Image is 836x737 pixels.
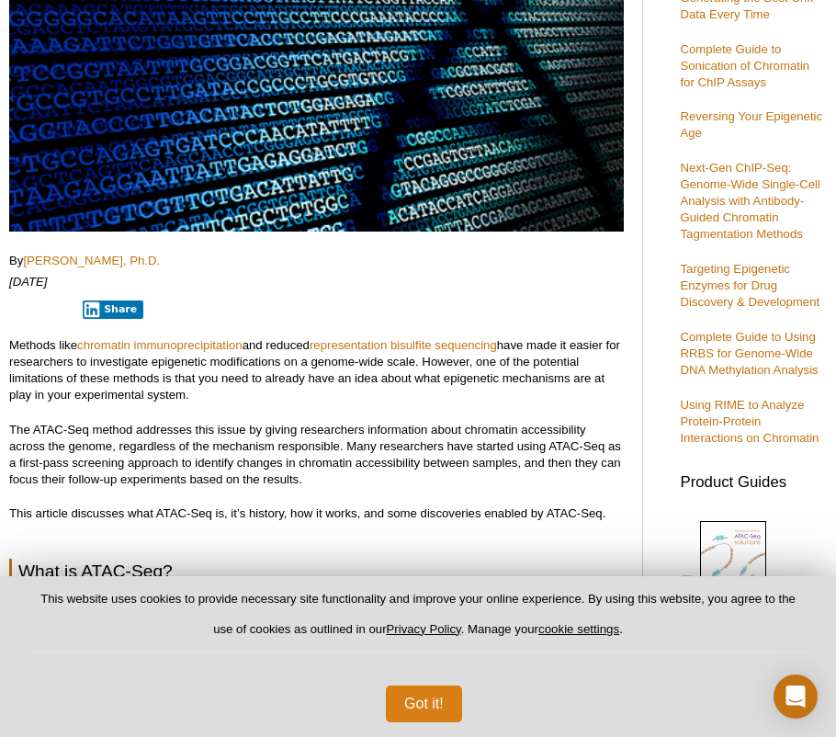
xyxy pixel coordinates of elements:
a: representation bisulfite sequencing [310,338,497,352]
a: Using RIME to Analyze Protein-Protein Interactions on Chromatin [680,398,819,445]
button: cookie settings [538,622,619,636]
a: ComprehensiveATAC-Seq Solutions [680,519,799,646]
iframe: X Post Button [9,300,70,318]
em: [DATE] [9,275,48,289]
h2: What is ATAC-Seq? [9,559,624,584]
p: By [9,253,624,269]
a: [PERSON_NAME], Ph.D. [23,254,160,267]
div: Open Intercom Messenger [774,675,818,719]
a: Privacy Policy [387,622,461,636]
a: Complete Guide to Sonication of Chromatin for ChIP Assays [680,42,809,89]
a: Reversing Your Epigenetic Age [680,109,822,140]
p: Methods like and reduced have made it easier for researchers to investigate epigenetic modificati... [9,337,624,403]
p: This website uses cookies to provide necessary site functionality and improve your online experie... [29,591,807,652]
a: Complete Guide to Using RRBS for Genome-Wide DNA Methylation Analysis [680,330,818,377]
a: Targeting Epigenetic Enzymes for Drug Discovery & Development [680,262,819,309]
p: This article discusses what ATAC-Seq is, it’s history, how it works, and some discoveries enabled... [9,505,624,522]
button: Got it! [386,686,462,722]
a: Next-Gen ChIP-Seq: Genome-Wide Single-Cell Analysis with Antibody-Guided Chromatin Tagmentation M... [680,161,819,241]
button: Share [83,300,144,319]
p: The ATAC-Seq method addresses this issue by giving researchers information about chromatin access... [9,422,624,488]
img: Comprehensive ATAC-Seq Solutions [700,521,766,607]
a: chromatin immunoprecipitation [77,338,243,352]
h3: Product Guides [680,464,827,491]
